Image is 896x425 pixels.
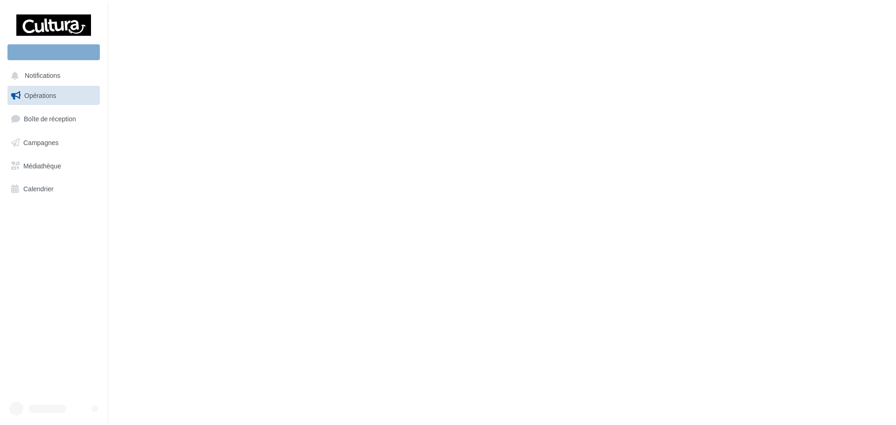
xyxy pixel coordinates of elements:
span: Calendrier [23,185,54,193]
span: Boîte de réception [24,115,76,123]
a: Calendrier [6,179,102,199]
span: Opérations [24,91,56,99]
a: Boîte de réception [6,109,102,129]
a: Campagnes [6,133,102,153]
span: Médiathèque [23,161,61,169]
a: Médiathèque [6,156,102,176]
a: Opérations [6,86,102,105]
div: Nouvelle campagne [7,44,100,60]
span: Notifications [25,72,60,80]
span: Campagnes [23,139,59,146]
